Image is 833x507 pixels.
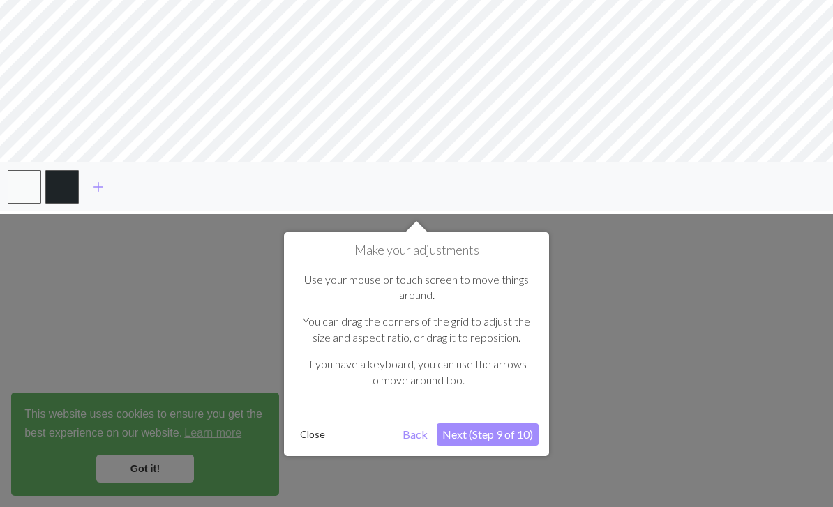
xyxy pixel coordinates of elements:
button: Next (Step 9 of 10) [437,423,539,446]
h1: Make your adjustments [294,243,539,258]
p: You can drag the corners of the grid to adjust the size and aspect ratio, or drag it to reposition. [301,314,532,345]
button: Close [294,424,331,445]
p: Use your mouse or touch screen to move things around. [301,272,532,303]
p: If you have a keyboard, you can use the arrows to move around too. [301,356,532,388]
div: Make your adjustments [284,232,549,456]
button: Back [397,423,433,446]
